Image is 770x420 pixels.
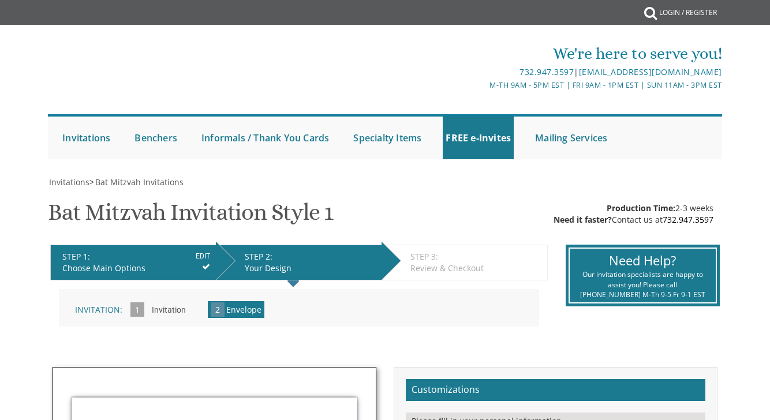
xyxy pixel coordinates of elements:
div: Our invitation specialists are happy to assist you! Please call [PHONE_NUMBER] M-Th 9-5 Fr 9-1 EST [578,269,708,299]
div: STEP 2: [245,251,376,262]
a: FREE e-Invites [443,117,514,159]
h2: Customizations [406,379,705,401]
a: 732.947.3597 [663,214,713,225]
span: > [89,177,184,187]
span: Envelope [226,304,261,315]
a: 732.947.3597 [519,66,574,77]
input: EDIT [196,251,210,261]
div: M-Th 9am - 5pm EST | Fri 9am - 1pm EST | Sun 11am - 3pm EST [273,79,722,91]
a: Benchers [132,117,180,159]
a: Mailing Services [532,117,610,159]
a: Informals / Thank You Cards [199,117,332,159]
a: Invitations [59,117,113,159]
span: Production Time: [607,202,675,213]
span: 1 [130,302,144,317]
span: 2 [211,302,225,317]
h1: Bat Mitzvah Invitation Style 1 [48,200,333,234]
div: Review & Checkout [410,262,541,274]
span: Need it faster? [554,214,612,225]
a: [EMAIL_ADDRESS][DOMAIN_NAME] [579,66,722,77]
a: Invitations [48,177,89,187]
input: Invitation [146,295,192,327]
div: STEP 3: [410,251,541,262]
span: Invitation: [75,304,122,315]
div: Need Help? [578,252,708,269]
span: Bat Mitzvah Invitations [95,177,184,187]
a: Specialty Items [350,117,424,159]
div: STEP 1: [62,251,210,262]
div: Your Design [245,262,376,274]
div: 2-3 weeks Contact us at [554,202,713,226]
div: Choose Main Options [62,262,210,274]
span: Invitations [49,177,89,187]
a: Bat Mitzvah Invitations [94,177,184,187]
div: We're here to serve you! [273,42,722,65]
div: | [273,65,722,79]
